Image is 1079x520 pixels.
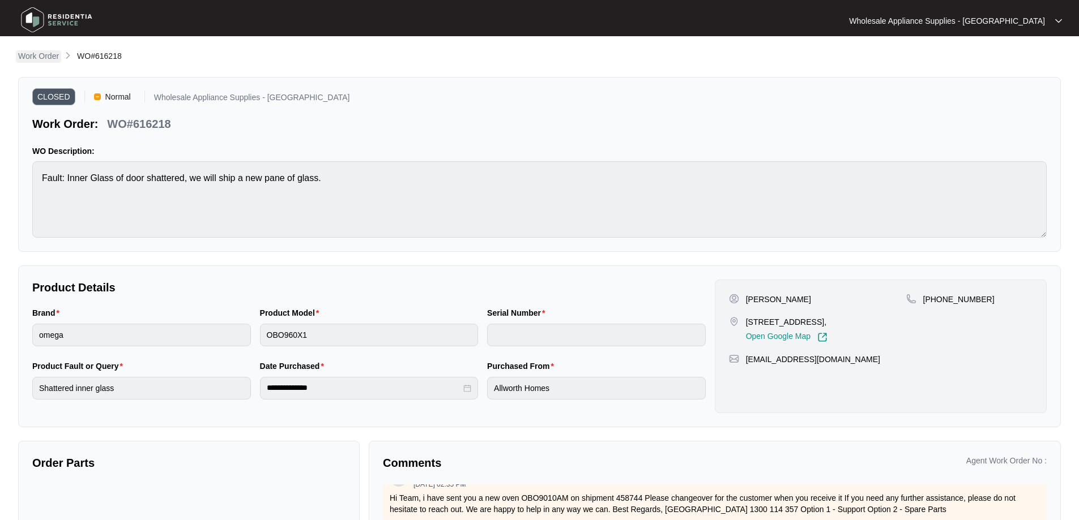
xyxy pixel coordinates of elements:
img: map-pin [906,294,916,304]
input: Serial Number [487,324,706,346]
p: [STREET_ADDRESS], [746,316,828,328]
p: [PERSON_NAME] [746,294,811,305]
p: Order Parts [32,455,346,471]
p: WO#616218 [107,116,170,132]
p: WO Description: [32,145,1047,157]
p: Wholesale Appliance Supplies - [GEOGRAPHIC_DATA] [154,93,350,105]
p: [PHONE_NUMBER] [923,294,995,305]
img: map-pin [729,316,739,326]
label: Date Purchased [260,360,329,372]
label: Serial Number [487,307,549,319]
textarea: Fault: Inner Glass of door shattered, we will ship a new pane of glass. [32,161,1047,238]
img: chevron-right [63,51,72,60]
label: Product Model [260,307,324,319]
img: dropdown arrow [1055,18,1062,24]
img: Link-External [817,332,828,342]
input: Brand [32,324,251,346]
p: Work Order: [32,116,98,132]
span: Normal [101,88,135,105]
input: Date Purchased [267,382,462,394]
p: Agent Work Order No : [966,455,1047,466]
p: Product Details [32,280,706,295]
input: Purchased From [487,377,706,399]
img: map-pin [729,354,739,364]
p: Wholesale Appliance Supplies - [GEOGRAPHIC_DATA] [849,15,1045,27]
label: Purchased From [487,360,558,372]
input: Product Fault or Query [32,377,251,399]
a: Work Order [16,50,61,63]
img: user-pin [729,294,739,304]
span: WO#616218 [77,51,122,61]
input: Product Model [260,324,479,346]
img: residentia service logo [17,3,96,37]
p: [DATE] 02:35 PM [413,481,466,488]
span: CLOSED [32,88,75,105]
p: Hi Team, i have sent you a new oven OBO9010AM on shipment 458744 Please changeover for the custom... [390,492,1040,515]
label: Product Fault or Query [32,360,127,372]
p: Work Order [18,50,59,62]
p: Comments [383,455,707,471]
a: Open Google Map [746,332,828,342]
label: Brand [32,307,64,319]
p: [EMAIL_ADDRESS][DOMAIN_NAME] [746,354,880,365]
img: Vercel Logo [94,93,101,100]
